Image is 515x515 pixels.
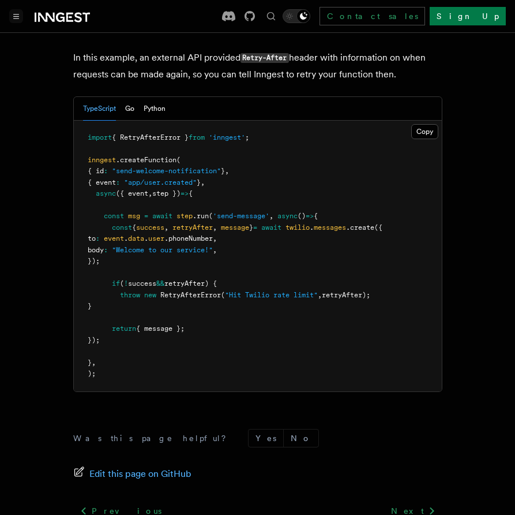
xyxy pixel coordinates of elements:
span: , [225,167,229,175]
span: "app/user.created" [124,178,197,186]
span: Edit this page on GitHub [89,466,191,482]
span: event [104,234,124,242]
span: 'inngest' [209,133,245,141]
span: import [88,133,112,141]
span: success [128,279,156,288]
span: const [112,223,132,232]
span: } [197,178,201,186]
span: RetryAfterError [160,291,221,299]
p: Was this page helpful? [73,432,234,444]
span: "Hit Twilio rate limit" [225,291,318,299]
span: , [213,234,217,242]
span: }); [88,257,100,265]
span: throw [120,291,140,299]
span: success [136,223,164,232]
span: . [310,223,314,232]
span: twilio [285,223,310,232]
span: retryAfter [172,223,213,232]
span: } [221,167,225,175]
span: async [96,189,116,197]
span: new [144,291,156,299]
a: Contact sales [319,7,425,25]
span: && [156,279,164,288]
span: => [306,212,314,220]
span: }); [88,336,100,344]
span: message [221,223,249,232]
span: body [88,246,104,254]
span: retryAfter); [322,291,370,299]
button: Toggle dark mode [283,9,310,23]
span: msg [128,212,140,220]
span: , [269,212,273,220]
span: } [88,359,92,367]
span: => [181,189,189,197]
span: retryAfter) { [164,279,217,288]
span: () [298,212,306,220]
span: data [128,234,144,242]
p: In this example, an external API provided header with information on when requests can be made ag... [73,50,442,83]
span: , [213,246,217,254]
span: } [88,302,92,310]
span: ({ event [116,189,148,197]
span: ! [124,279,128,288]
span: messages [314,223,346,232]
span: ({ [374,223,382,232]
span: , [148,189,152,197]
span: to [88,234,96,242]
span: , [92,359,96,367]
button: Yes [249,430,283,447]
span: ); [88,370,96,378]
span: { event [88,178,116,186]
span: await [152,212,172,220]
span: .createFunction [116,156,176,164]
span: { message }; [136,324,185,333]
a: Sign Up [430,7,506,25]
span: : [96,234,100,242]
button: Copy [411,124,438,139]
span: = [144,212,148,220]
a: Edit this page on GitHub [73,466,191,482]
span: .phoneNumber [164,234,213,242]
span: , [164,223,168,232]
span: . [124,234,128,242]
button: Python [144,97,166,121]
span: { RetryAfterError } [112,133,189,141]
span: 'send-message' [213,212,269,220]
span: { [189,189,193,197]
span: , [318,291,322,299]
span: ( [209,212,213,220]
span: ( [120,279,124,288]
span: "Welcome to our service!" [112,246,213,254]
code: Retry-After [240,53,289,63]
span: user [148,234,164,242]
span: from [189,133,205,141]
span: step [176,212,193,220]
span: .run [193,212,209,220]
span: const [104,212,124,220]
span: ; [245,133,249,141]
span: : [104,246,108,254]
span: } [249,223,253,232]
span: : [116,178,120,186]
button: Toggle navigation [9,9,23,23]
span: "send-welcome-notification" [112,167,221,175]
span: async [277,212,298,220]
span: { [132,223,136,232]
span: . [144,234,148,242]
span: { [314,212,318,220]
button: Find something... [264,9,278,23]
span: .create [346,223,374,232]
span: = [253,223,257,232]
span: if [112,279,120,288]
span: return [112,324,136,333]
span: : [104,167,108,175]
span: ( [221,291,225,299]
span: await [261,223,281,232]
span: , [201,178,205,186]
button: TypeScript [83,97,116,121]
span: ( [176,156,181,164]
button: No [284,430,318,447]
span: inngest [88,156,116,164]
button: Go [125,97,134,121]
span: { id [88,167,104,175]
